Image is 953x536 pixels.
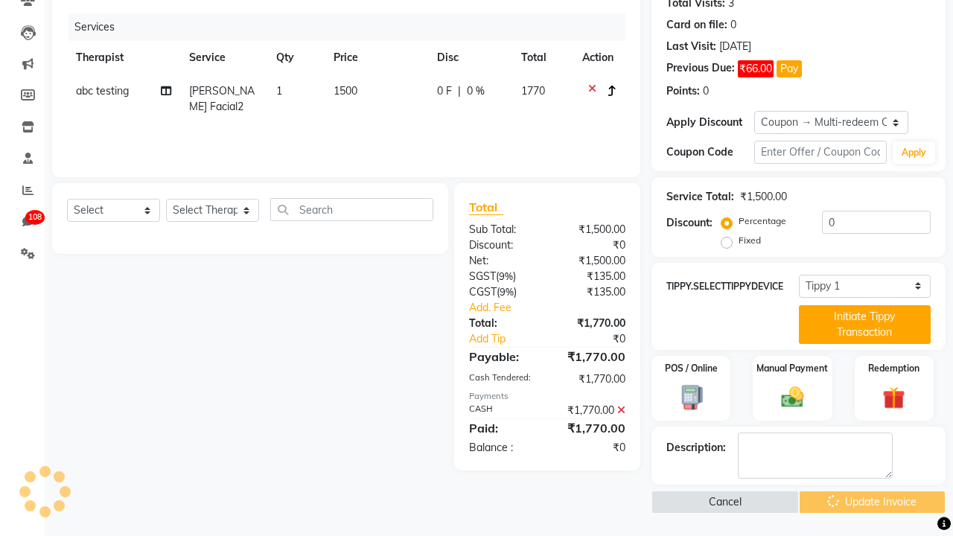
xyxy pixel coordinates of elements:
div: [DATE] [719,39,751,54]
a: Add. Fee [458,300,637,316]
div: ₹135.00 [547,269,637,284]
th: Total [512,41,573,74]
div: Discount: [458,237,547,253]
div: ₹1,770.00 [547,348,637,366]
th: Disc [428,41,512,74]
span: 0 F [437,83,452,99]
span: SGST [469,269,496,283]
span: 0 % [467,83,485,99]
div: ₹0 [562,331,637,347]
th: Price [325,41,428,74]
th: Service [180,41,267,74]
a: 108 [4,210,40,234]
span: [PERSON_NAME] Facial2 [189,84,255,113]
div: 0 [703,83,709,99]
img: _pos-terminal.svg [672,384,710,412]
th: Therapist [67,41,180,74]
label: Fixed [739,234,761,247]
th: Action [573,41,625,74]
div: Service Total: [666,189,734,205]
div: Previous Due: [666,60,735,77]
div: ₹1,500.00 [740,189,787,205]
div: Description: [666,440,726,456]
div: ₹1,770.00 [547,316,637,331]
div: ₹1,770.00 [547,371,637,387]
label: Redemption [868,362,919,375]
div: Points: [666,83,700,99]
div: Payable: [458,348,547,366]
div: Net: [458,253,547,269]
span: 9% [499,270,513,282]
div: Sub Total: [458,222,547,237]
span: CGST [469,285,497,299]
input: Enter Offer / Coupon Code [754,141,887,164]
div: ₹1,500.00 [547,253,637,269]
div: Balance : [458,440,547,456]
div: Card on file: [666,17,727,33]
span: Total [469,200,503,215]
button: Cancel [651,491,799,514]
div: ₹0 [547,440,637,456]
label: Percentage [739,214,786,228]
th: Qty [267,41,325,74]
span: 1 [276,84,282,98]
div: Services [68,13,637,41]
div: ( ) [458,269,547,284]
span: 108 [25,210,45,225]
div: 0 [730,17,736,33]
a: Add Tip [458,331,562,347]
button: Pay [777,60,802,77]
label: POS / Online [665,362,718,375]
div: Payments [469,390,625,403]
div: Cash Tendered: [458,371,547,387]
div: ₹135.00 [547,284,637,300]
div: ₹0 [547,237,637,253]
span: 1770 [521,84,545,98]
span: 1500 [334,84,357,98]
div: ₹1,770.00 [547,403,637,418]
span: | [458,83,461,99]
span: 9% [500,286,514,298]
label: TIPPY.SELECTTIPPYDEVICE [666,280,799,293]
div: ₹1,500.00 [547,222,637,237]
input: Search [270,198,433,221]
div: Apply Discount [666,115,754,130]
div: Discount: [666,215,713,231]
label: Manual Payment [756,362,828,375]
div: Paid: [458,419,547,437]
button: Initiate Tippy Transaction [799,305,931,344]
div: Total: [458,316,547,331]
span: ₹66.00 [738,60,774,77]
div: Last Visit: [666,39,716,54]
div: ( ) [458,284,547,300]
div: CASH [458,403,547,418]
img: _gift.svg [876,384,913,412]
button: Apply [893,141,935,164]
div: Coupon Code [666,144,754,160]
span: abc testing [76,84,129,98]
div: ₹1,770.00 [547,419,637,437]
img: _cash.svg [774,384,812,410]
